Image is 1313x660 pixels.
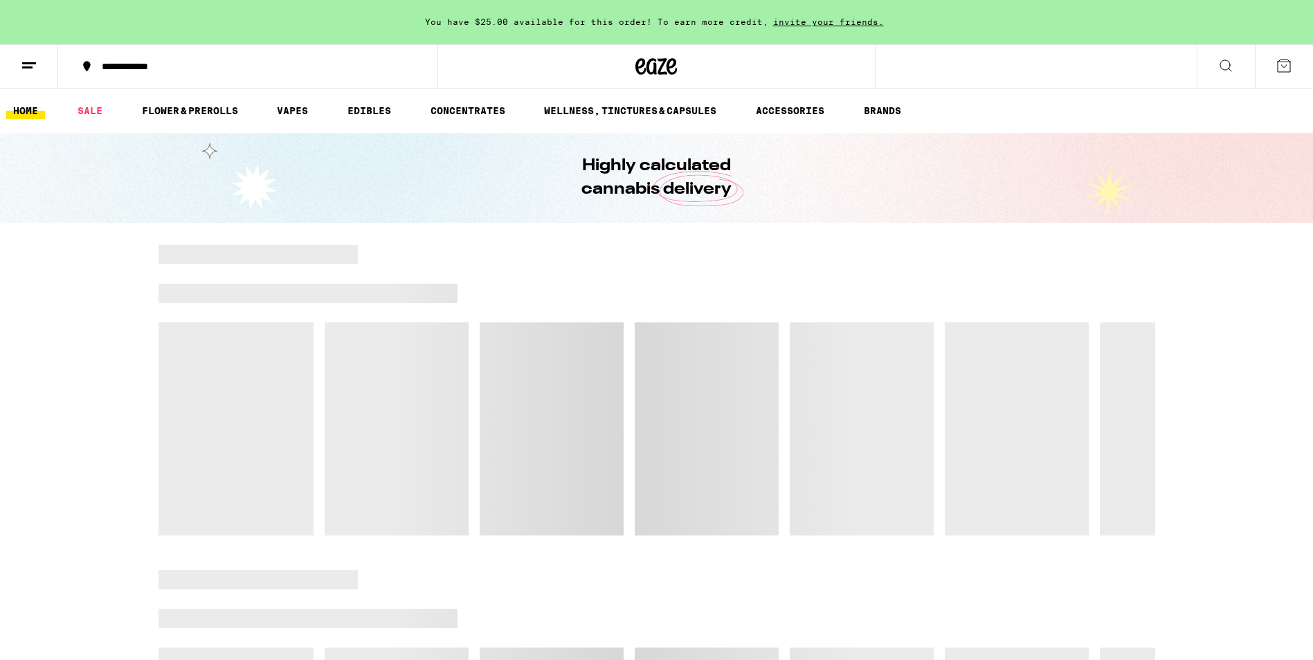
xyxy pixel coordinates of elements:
a: HOME [6,102,45,119]
a: VAPES [270,102,315,119]
span: invite your friends. [768,17,889,26]
a: BRANDS [857,102,908,119]
span: You have $25.00 available for this order! To earn more credit, [425,17,768,26]
a: EDIBLES [341,102,398,119]
a: CONCENTRATES [424,102,512,119]
a: ACCESSORIES [749,102,831,119]
a: SALE [71,102,109,119]
a: WELLNESS, TINCTURES & CAPSULES [537,102,723,119]
h1: Highly calculated cannabis delivery [543,154,771,201]
a: FLOWER & PREROLLS [135,102,245,119]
